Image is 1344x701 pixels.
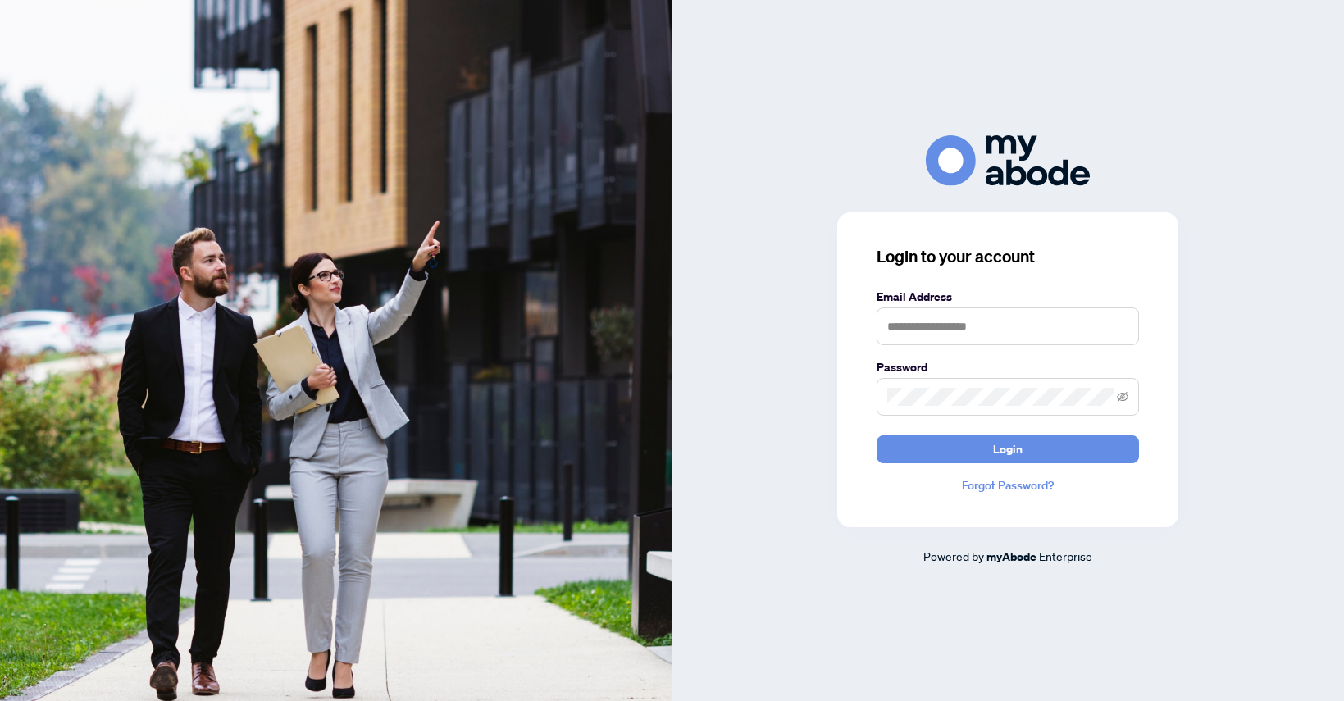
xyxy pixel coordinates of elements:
a: Forgot Password? [877,476,1139,494]
a: myAbode [986,548,1036,566]
img: ma-logo [926,135,1090,185]
label: Password [877,358,1139,376]
span: Login [993,436,1023,462]
span: eye-invisible [1117,391,1128,403]
span: Powered by [923,549,984,563]
button: Login [877,435,1139,463]
h3: Login to your account [877,245,1139,268]
label: Email Address [877,288,1139,306]
span: Enterprise [1039,549,1092,563]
